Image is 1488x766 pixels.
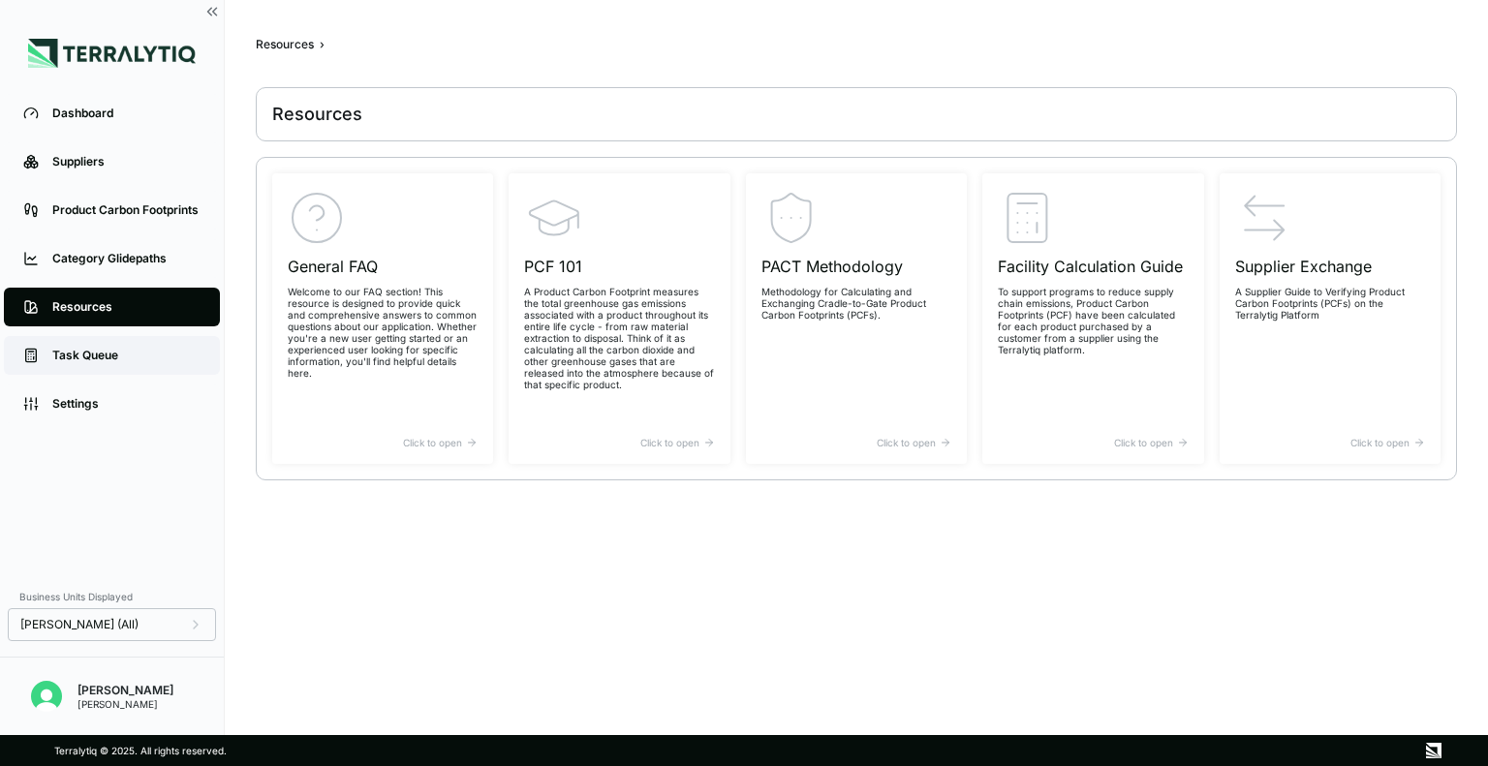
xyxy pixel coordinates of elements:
img: Anirudh Verma [31,681,62,712]
h3: Supplier Exchange [1235,255,1425,278]
div: Click to open [998,437,1188,448]
a: Supplier ExchangeA Supplier Guide to Verifying Product Carbon Footprints (PCFs) on the Terralytig... [1220,173,1441,464]
h3: PCF 101 [524,255,714,278]
div: Task Queue [52,348,201,363]
p: A Supplier Guide to Verifying Product Carbon Footprints (PCFs) on the Terralytig Platform [1235,286,1425,321]
div: Resources [272,103,362,126]
button: Open user button [23,673,70,720]
div: Settings [52,396,201,412]
div: Resources [256,37,314,52]
img: Logo [28,39,196,68]
div: Click to open [524,437,714,448]
p: A Product Carbon Footprint measures the total greenhouse gas emissions associated with a product ... [524,286,714,390]
h3: Facility Calculation Guide [998,255,1188,278]
a: PACT MethodologyMethodology for Calculating and Exchanging Cradle-to-Gate Product Carbon Footprin... [746,173,967,464]
a: PCF 101A Product Carbon Footprint measures the total greenhouse gas emissions associated with a p... [509,173,729,464]
div: Click to open [761,437,951,448]
p: Welcome to our FAQ section! This resource is designed to provide quick and comprehensive answers ... [288,286,478,379]
span: [PERSON_NAME] (All) [20,617,139,632]
h3: General FAQ [288,255,478,278]
p: Methodology for Calculating and Exchanging Cradle-to-Gate Product Carbon Footprints (PCFs). [761,286,951,321]
div: Click to open [288,437,478,448]
div: Category Glidepaths [52,251,201,266]
p: To support programs to reduce supply chain emissions, Product Carbon Footprints (PCF) have been c... [998,286,1188,355]
div: Dashboard [52,106,201,121]
div: Product Carbon Footprints [52,202,201,218]
a: General FAQWelcome to our FAQ section! This resource is designed to provide quick and comprehensi... [272,173,493,464]
div: Click to open [1235,437,1425,448]
div: Suppliers [52,154,201,169]
a: Facility Calculation GuideTo support programs to reduce supply chain emissions, Product Carbon Fo... [982,173,1203,464]
div: [PERSON_NAME] [77,698,173,710]
div: [PERSON_NAME] [77,683,173,698]
h3: PACT Methodology [761,255,951,278]
div: Resources [52,299,201,315]
div: Business Units Displayed [8,585,216,608]
span: › [320,37,325,52]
